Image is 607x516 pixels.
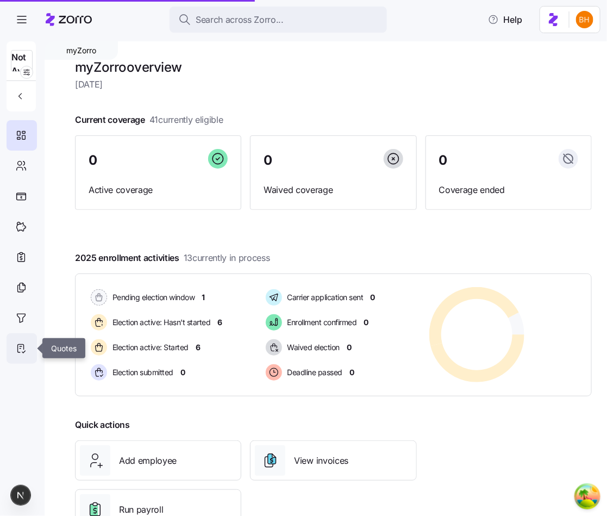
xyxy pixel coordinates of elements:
span: 0 [180,367,185,378]
span: 0 [364,317,369,328]
button: Open Tanstack query devtools [577,486,598,507]
span: Waived coverage [264,183,403,197]
span: Election active: Hasn't started [109,317,211,328]
span: 6 [196,342,201,353]
span: 0 [371,292,376,303]
span: Pending election window [109,292,195,303]
span: Add employee [119,454,177,468]
div: myZorro [45,41,118,60]
button: Help [479,9,531,30]
span: Election active: Started [109,342,189,353]
span: Waived election [284,342,340,353]
span: 6 [218,317,223,328]
span: Deadline passed [284,367,343,378]
span: 0 [347,342,352,353]
span: 41 currently eligible [149,113,223,127]
span: Enrollment confirmed [284,317,357,328]
button: Search across Zorro... [170,7,387,33]
span: View invoices [294,454,348,468]
span: 2025 enrollment activities [75,251,270,265]
span: Search across Zorro... [196,13,284,27]
span: [DATE] [75,78,592,91]
span: Not Available [11,51,47,78]
span: Current coverage [75,113,223,127]
span: Help [488,13,522,26]
span: 0 [439,154,448,167]
span: Election submitted [109,367,173,378]
span: Coverage ended [439,183,578,197]
img: 4c75172146ef2474b9d2df7702cc87ce [576,11,593,28]
span: Carrier application sent [284,292,364,303]
span: 0 [349,367,354,378]
span: 1 [202,292,205,303]
span: 0 [264,154,272,167]
span: 13 currently in process [184,251,270,265]
h1: myZorro overview [75,59,592,76]
span: Active coverage [89,183,228,197]
span: Quick actions [75,418,130,432]
span: 0 [89,154,97,167]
